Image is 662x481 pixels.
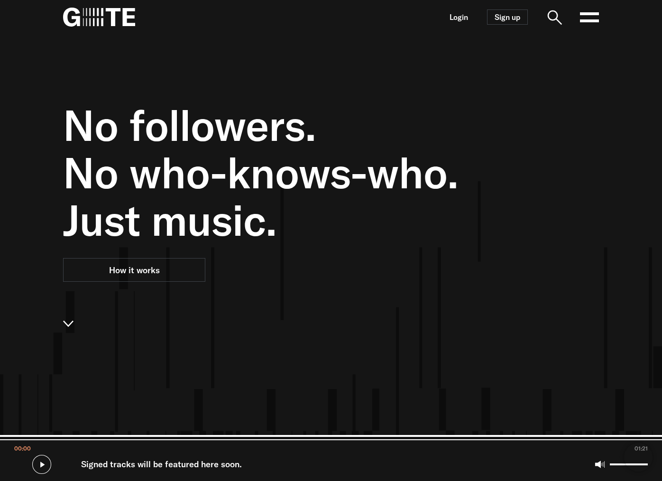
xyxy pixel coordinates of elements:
a: Login [450,13,468,21]
span: 00:00 [14,445,31,453]
a: How it works [63,258,205,282]
input: Volume [610,463,648,465]
a: Sign up [487,9,528,25]
img: G=TE [63,8,135,27]
span: No who-knows-who. [63,149,507,196]
span: Signed tracks will be featured here soon. [81,458,242,471]
iframe: Brevo live chat [624,443,653,472]
span: Just music. [63,196,507,244]
span: No followers. [63,102,507,149]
